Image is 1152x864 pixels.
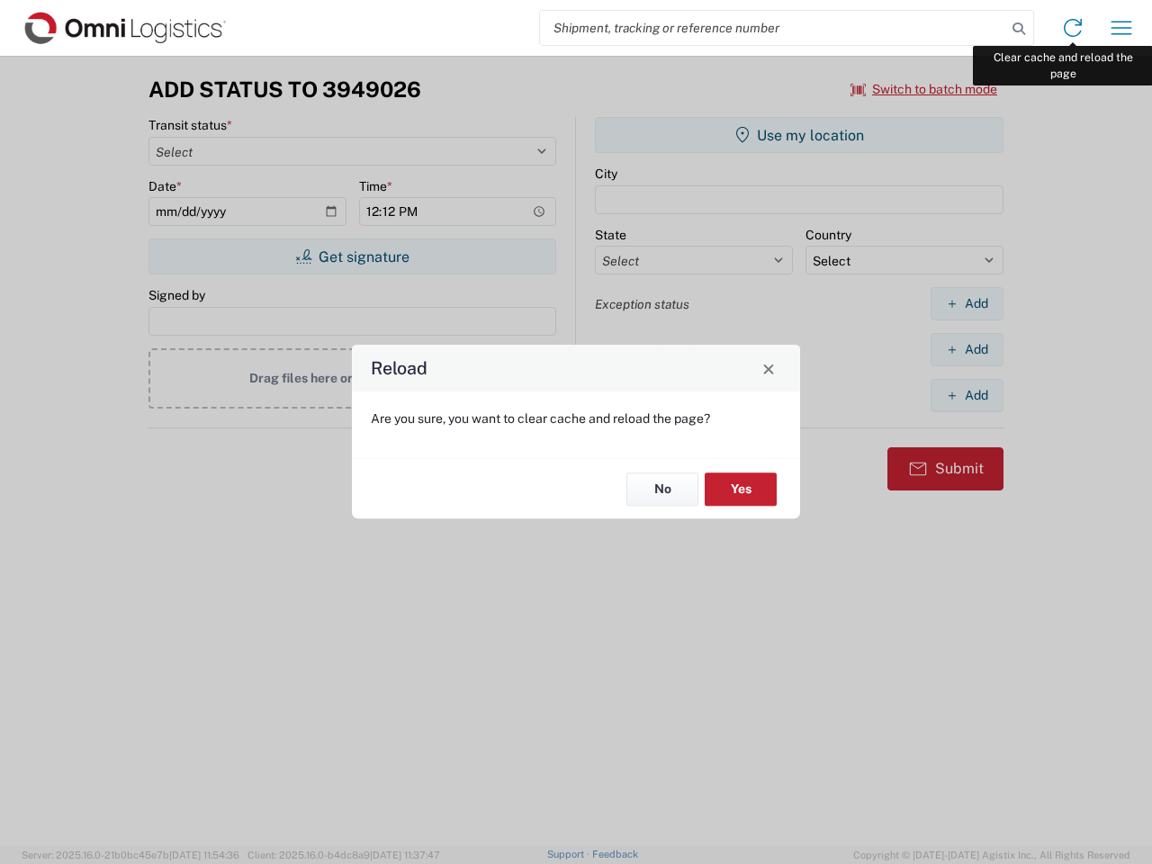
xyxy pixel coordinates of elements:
button: Close [756,355,781,381]
h4: Reload [371,355,427,382]
button: Yes [705,472,777,506]
input: Shipment, tracking or reference number [540,11,1006,45]
p: Are you sure, you want to clear cache and reload the page? [371,410,781,427]
button: No [626,472,698,506]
